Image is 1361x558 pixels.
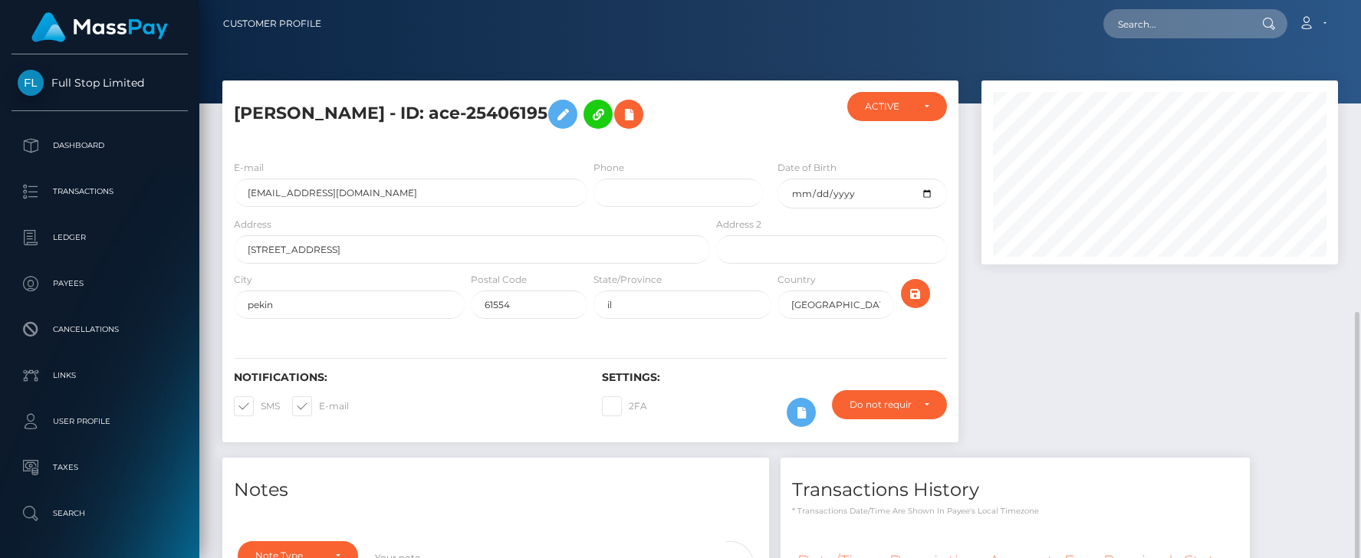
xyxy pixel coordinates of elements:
a: Customer Profile [223,8,321,40]
a: Cancellations [12,310,188,349]
h5: [PERSON_NAME] - ID: ace-25406195 [234,92,702,136]
img: Full Stop Limited [18,70,44,96]
a: User Profile [12,402,188,441]
label: Postal Code [471,273,527,287]
span: Full Stop Limited [12,76,188,90]
button: ACTIVE [847,92,947,121]
label: E-mail [292,396,349,416]
div: Do not require [850,399,912,411]
p: User Profile [18,410,182,433]
p: Links [18,364,182,387]
label: City [234,273,252,287]
label: Address 2 [716,218,761,231]
label: Address [234,218,271,231]
label: Phone [593,161,624,175]
h4: Transactions History [792,477,1238,504]
a: Links [12,356,188,395]
a: Taxes [12,448,188,487]
a: Dashboard [12,126,188,165]
p: Search [18,502,182,525]
h4: Notes [234,477,758,504]
label: SMS [234,396,280,416]
p: Taxes [18,456,182,479]
label: Date of Birth [777,161,837,175]
p: Cancellations [18,318,182,341]
label: E-mail [234,161,264,175]
img: MassPay Logo [31,12,168,42]
label: State/Province [593,273,662,287]
p: Dashboard [18,134,182,157]
a: Transactions [12,172,188,211]
a: Payees [12,264,188,303]
p: Payees [18,272,182,295]
p: * Transactions date/time are shown in payee's local timezone [792,505,1238,517]
input: Search... [1103,9,1248,38]
a: Ledger [12,218,188,257]
button: Do not require [832,390,947,419]
a: Search [12,494,188,533]
h6: Notifications: [234,371,579,384]
label: 2FA [602,396,647,416]
h6: Settings: [602,371,947,384]
div: ACTIVE [865,100,912,113]
p: Transactions [18,180,182,203]
p: Ledger [18,226,182,249]
label: Country [777,273,816,287]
